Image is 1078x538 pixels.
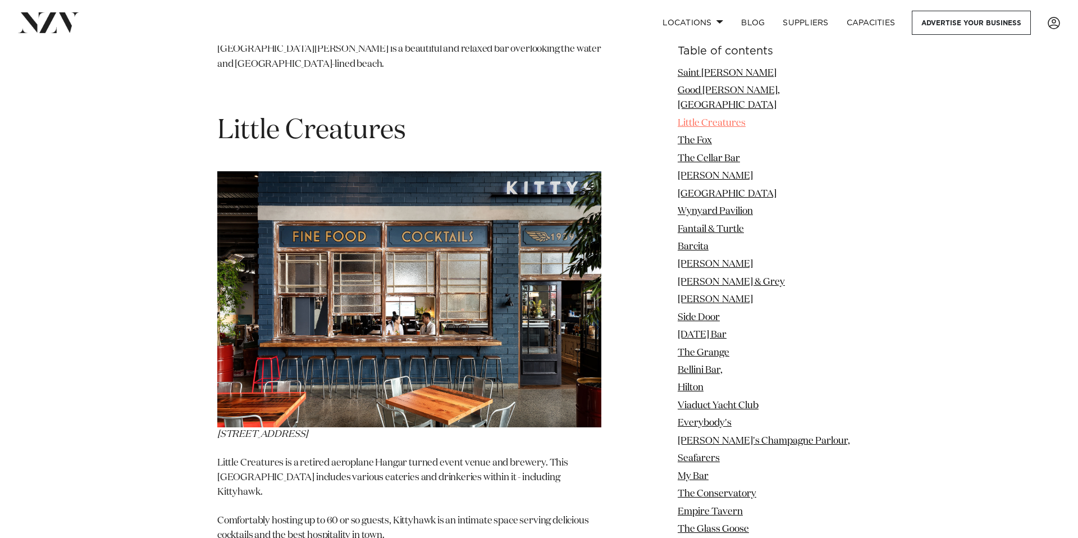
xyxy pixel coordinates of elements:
p: Whether you're popping in for an after-work bevvy or looking for a relaxed event space - [GEOGRAP... [217,28,601,72]
a: Capacities [838,11,905,35]
a: The Fox [678,136,712,146]
a: My Bar [678,472,709,481]
a: [PERSON_NAME] [678,172,753,181]
a: SUPPLIERS [774,11,837,35]
a: Bellini Bar, [678,366,723,375]
a: [PERSON_NAME] [678,260,753,270]
a: Seafarers [678,454,720,464]
a: Everybody's [678,419,732,428]
a: The Conservatory [678,490,756,499]
a: [PERSON_NAME] [678,295,753,305]
a: The Cellar Bar [678,154,740,163]
a: Side Door [678,313,720,322]
a: [DATE] Bar [678,331,727,340]
a: [PERSON_NAME]'s Champagne Parlour, [678,436,850,446]
em: [STREET_ADDRESS] [217,430,308,439]
a: Barcita [678,242,709,252]
p: Little Creatures is a retired aeroplane Hangar turned event venue and brewery. This [GEOGRAPHIC_D... [217,456,601,500]
a: Empire Tavern [678,507,743,517]
a: BLOG [732,11,774,35]
a: [PERSON_NAME] & Grey [678,277,785,287]
a: Viaduct Yacht Club [678,401,759,411]
a: Fantail & Turtle [678,225,744,234]
a: [GEOGRAPHIC_DATA] [678,189,776,199]
img: nzv-logo.png [18,12,79,33]
span: Little Creatures [217,117,406,144]
a: Saint [PERSON_NAME] [678,69,776,78]
h6: Table of contents [678,45,861,57]
a: Hilton [678,384,704,393]
a: Advertise your business [912,11,1031,35]
a: Little Creatures [678,118,746,128]
a: The Grange [678,348,729,358]
a: Good [PERSON_NAME], [GEOGRAPHIC_DATA] [678,86,780,110]
a: The Glass Goose [678,525,749,534]
a: Wynyard Pavilion [678,207,753,217]
a: Locations [654,11,732,35]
